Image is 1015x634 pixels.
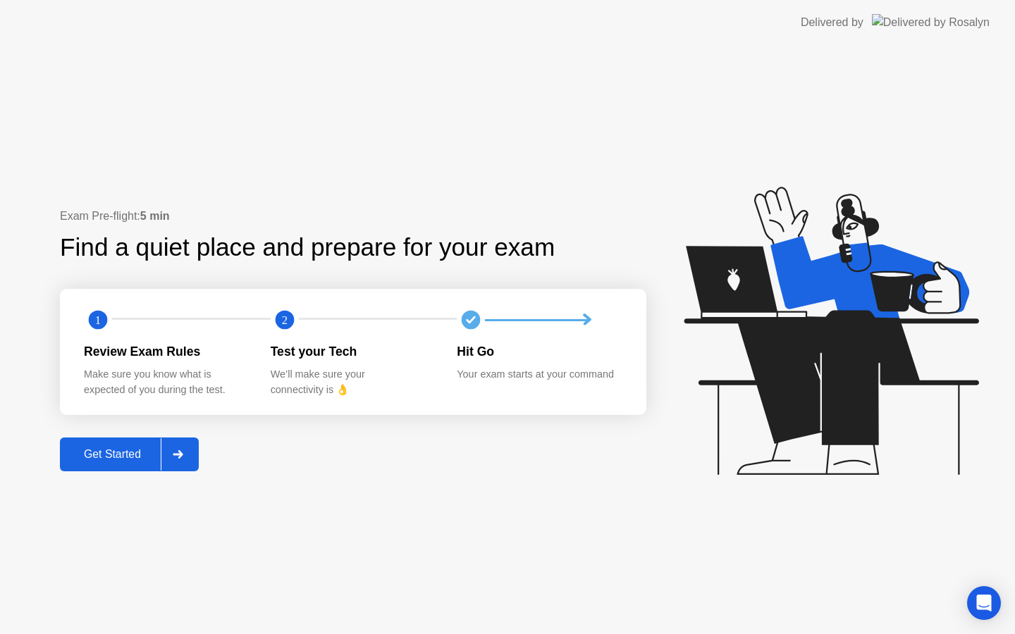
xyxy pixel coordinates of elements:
[84,367,248,397] div: Make sure you know what is expected of you during the test.
[60,437,199,471] button: Get Started
[140,210,170,222] b: 5 min
[271,367,435,397] div: We’ll make sure your connectivity is 👌
[967,586,1001,620] div: Open Intercom Messenger
[282,313,288,327] text: 2
[60,208,646,225] div: Exam Pre-flight:
[64,448,161,461] div: Get Started
[801,14,863,31] div: Delivered by
[457,342,621,361] div: Hit Go
[95,313,101,327] text: 1
[271,342,435,361] div: Test your Tech
[60,229,557,266] div: Find a quiet place and prepare for your exam
[872,14,990,30] img: Delivered by Rosalyn
[84,342,248,361] div: Review Exam Rules
[457,367,621,383] div: Your exam starts at your command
